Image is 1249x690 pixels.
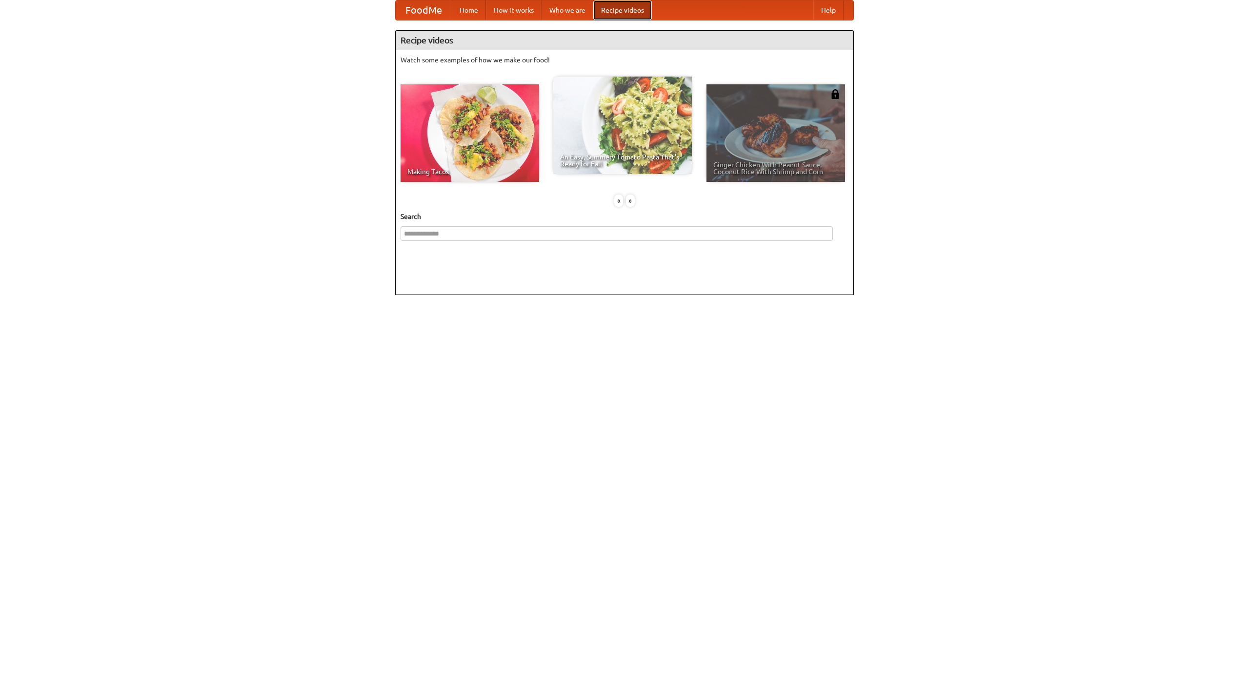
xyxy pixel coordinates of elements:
img: 483408.png [830,89,840,99]
a: FoodMe [396,0,452,20]
span: An Easy, Summery Tomato Pasta That's Ready for Fall [560,154,685,167]
a: Who we are [542,0,593,20]
h4: Recipe videos [396,31,853,50]
h5: Search [401,212,848,221]
a: Home [452,0,486,20]
div: « [614,195,623,207]
p: Watch some examples of how we make our food! [401,55,848,65]
a: Making Tacos [401,84,539,182]
a: Help [813,0,844,20]
a: How it works [486,0,542,20]
a: Recipe videos [593,0,652,20]
span: Making Tacos [407,168,532,175]
div: » [626,195,635,207]
a: An Easy, Summery Tomato Pasta That's Ready for Fall [553,77,692,174]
